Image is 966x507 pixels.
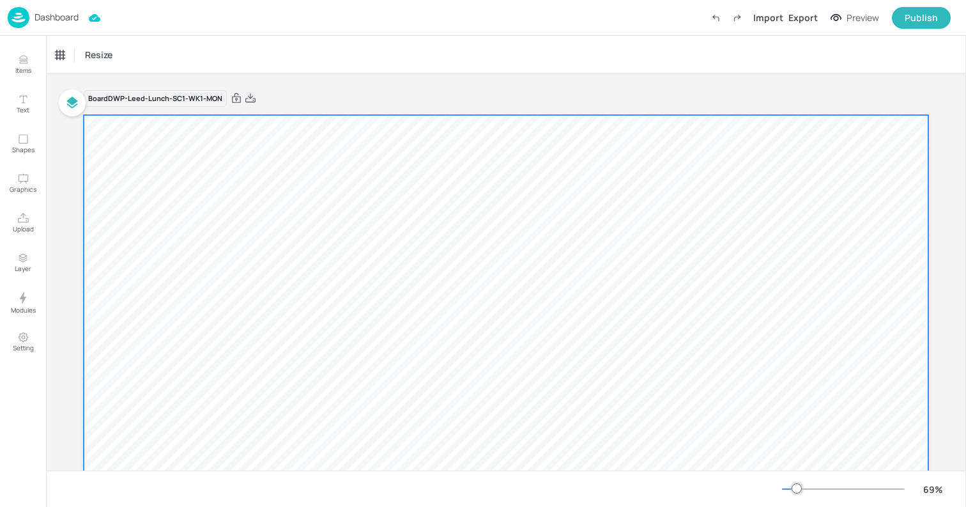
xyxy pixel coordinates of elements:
label: Undo (Ctrl + Z) [705,7,726,29]
div: Import [753,11,783,24]
button: Publish [892,7,951,29]
label: Redo (Ctrl + Y) [726,7,748,29]
div: 69 % [917,483,948,496]
div: Preview [847,11,879,25]
div: Export [788,11,818,24]
p: Dashboard [34,13,79,22]
span: Resize [82,48,115,61]
button: Preview [823,8,887,27]
img: logo-86c26b7e.jpg [8,7,29,28]
div: Publish [905,11,938,25]
div: Board DWP-Leed-Lunch-SC1-WK1-MON [84,90,227,107]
